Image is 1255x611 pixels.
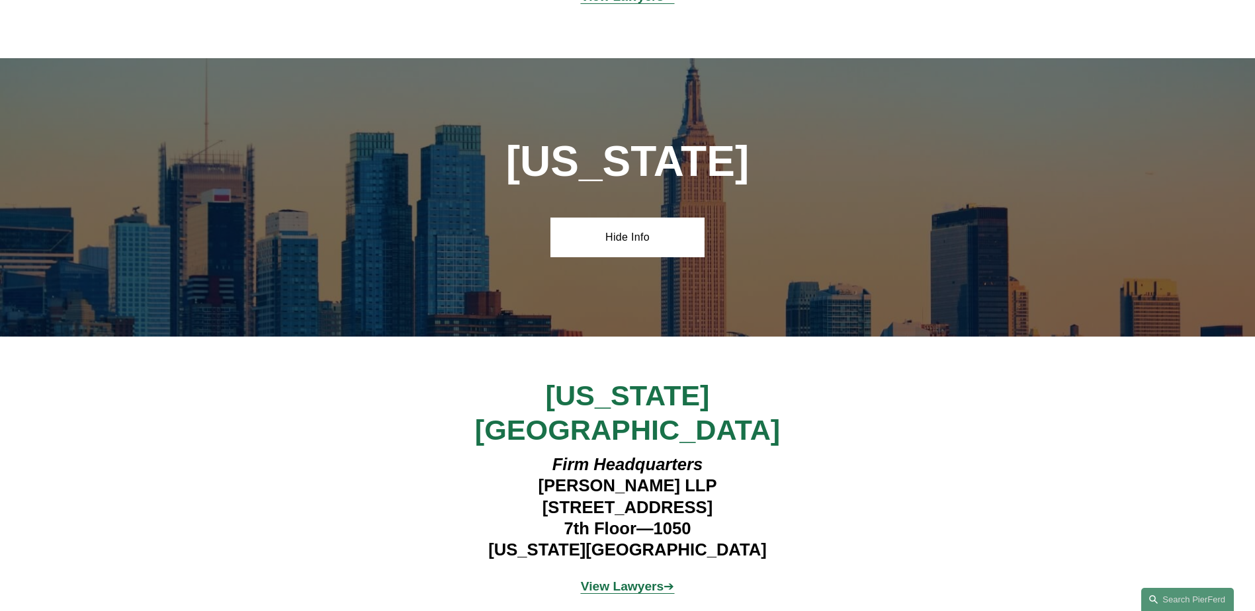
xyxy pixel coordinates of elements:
a: Search this site [1141,588,1234,611]
span: [US_STATE][GEOGRAPHIC_DATA] [475,380,780,446]
strong: View Lawyers [581,579,664,593]
h1: [US_STATE] [435,138,820,186]
em: Firm Headquarters [552,455,703,473]
span: ➔ [581,579,675,593]
h4: [PERSON_NAME] LLP [STREET_ADDRESS] 7th Floor—1050 [US_STATE][GEOGRAPHIC_DATA] [435,454,820,561]
a: Hide Info [550,218,705,257]
a: View Lawyers➔ [581,579,675,593]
